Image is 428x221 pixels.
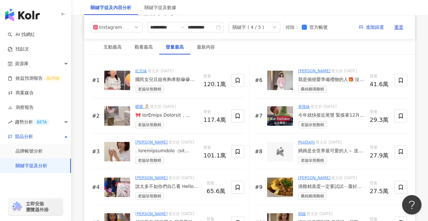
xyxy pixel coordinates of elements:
a: [PERSON_NAME] [298,176,331,180]
div: 關鍵字 ( 4 / 5 ) [232,22,264,32]
div: #1 [92,77,102,84]
div: 關鍵字提及數據 [144,4,176,11]
span: down [273,25,276,29]
div: 關鍵字提及內容分析 [91,4,131,11]
a: 洞察報告 [8,104,34,111]
span: 老協珍熬雞精 [135,192,164,200]
div: 媽媽是全世界最可愛的人～ 送禮當然也要挑最！可！愛！的組合🎁💖 今年母親節，就用老協珍熬雞精好好補一下媽咪的元氣💪 ✨ 指定通路購買即贈 Hello Kitty超萌保冷袋 ✨ 超大容量✔️ 好裝... [298,148,365,154]
div: 今年就快接近尾聲 緊接著12月 就是考驗我們最嚴酷的拍攝期 北國、下雪…長達一個月的外景 真的是非常期待💪 時常有人問我們 當日本旅遊YouTuber好玩嗎？ 「真的能玩到嗎？」 「要寫腳本嗎？... [298,112,365,119]
span: 老協珍熬雞精 [135,86,164,93]
a: [PERSON_NAME] [135,212,168,216]
span: 發文於 [DATE] [168,176,194,180]
div: 互動最高 [104,43,122,51]
a: 唄姬 [298,212,306,216]
div: #2 [92,112,102,120]
div: 41.6萬 [370,81,389,87]
span: 發文於 [DATE] [331,69,357,73]
span: 發文於 [DATE] [316,140,342,145]
span: 發文於 [DATE] [307,212,332,216]
div: 滴雞精蒸蛋一定要試試⋯蕭好吃 我每次都可以吃兩碗當一餐 農純鄉的滴雞精屬於 真的有雞湯感比較濃郁 但也不會有腥味 單喝入菜都可以😌 他們家主打 ✅100%純滴雞精，無添加 不加鹽、不加防腐劑、不... [298,183,365,190]
img: post-image [104,142,130,161]
img: post-image [267,106,293,126]
span: 立即安裝 瀏覽器外掛 [26,201,49,213]
span: 聲量 [370,73,389,80]
img: logo [5,8,40,21]
span: 老協珍熬雞精 [135,157,164,164]
img: chrome extension [10,202,23,212]
span: 發文於 [DATE] [310,104,336,109]
img: post-image [104,71,130,90]
img: post-image [104,106,130,126]
span: 聲量 [370,180,389,187]
span: 競品分析 [15,129,33,144]
span: 重置 [394,22,403,33]
span: 老協珍熬雞精 [135,121,164,128]
img: post-image [267,71,293,90]
div: 最新內容 [197,43,215,51]
img: post-image [104,178,130,197]
span: to [180,25,185,30]
a: [PERSON_NAME] [135,176,168,180]
a: 老辣妹 [298,104,310,109]
span: 趨勢分析 [15,115,49,129]
div: 國民女兒豆姐有夠孝順😁😁😁 為了這個夢幻又厲害的Hello Kitty月牙白行李箱，積極買老協珍人蔘精禮盒有孝阿爸😂 這是 @[DOMAIN_NAME] 老協[PERSON_NAME]首次推出的... [135,76,198,83]
div: #8 [255,148,265,155]
iframe: Help Scout Beacon - Open [402,195,422,215]
label: 排除 ： [286,24,299,31]
span: 農純鄉滴雞精 [298,86,327,93]
button: 重置 [389,22,409,32]
span: 農純鄉滴雞精 [298,192,327,200]
a: 找貼文 [8,46,29,52]
span: 聲量 [370,145,389,151]
div: #3 [92,148,102,155]
span: 發文於 [DATE] [168,140,194,145]
a: [PERSON_NAME] [135,140,168,145]
div: #7 [255,112,265,120]
div: #6 [255,77,265,84]
a: 關鍵字提及分析 [16,163,47,169]
div: 65.6萬 [207,188,226,194]
a: 紅豆妹 [135,69,147,73]
span: 老協珍熬雞精 [298,121,327,128]
span: 發文於 [DATE] [148,69,174,73]
a: searchAI 找網紅 [8,31,35,38]
div: 117.4萬 [203,117,226,123]
div: BETA [34,119,49,125]
div: 聲量最高 [166,43,184,51]
button: 進階篩選 [354,22,389,32]
span: 聲量 [207,180,226,187]
span: swap-right [180,25,185,30]
span: 聲量 [370,109,389,115]
span: 發文於 [DATE] [150,104,176,109]
div: 我是個很愛準備禮物的人🎁 沒禮物也要帶束花 沒花也要帶杯飲料的那種 相信我！！ 禮多人不怪 尤其接下來要過年了 不可能空手拜年吧 新年禮盒不走貴 要走心🫶🏻💘 長輩送健康 晚輩送好玩 同輩送好吃... [298,76,365,83]
div: 120.1萬 [203,81,226,87]
div: #9 [255,184,265,191]
a: [PERSON_NAME] [298,69,331,73]
div: 27.9萬 [370,152,389,159]
div: 101.1萬 [203,152,226,159]
a: 暖暖 👶🏻 [135,104,149,109]
span: 發文於 [DATE] [168,212,194,216]
a: 效益預測報告ALPHA [8,75,62,82]
div: 29.3萬 [370,117,389,123]
div: 說太多不如你們自己看 Hello Kitty各種尺寸！ 最殘酷的就是限量+ 只送不賣！ 只能說，想要擁有的動作要快！ 就趁現在~開搶‼️ 有喜歡，請也「喵」一聲🤣Meow @[DOMAIN_NA... [135,183,201,190]
a: chrome extension立即安裝 瀏覽器外掛 [8,198,63,215]
img: post-image [267,178,293,197]
span: 聲量 [203,109,226,115]
span: 聲量 [203,145,226,151]
div: 觀看最高 [135,43,153,51]
a: 品牌帳號分析 [16,148,43,155]
span: 進階篩選 [366,22,384,33]
span: 發文於 [DATE] [331,176,357,180]
a: 商案媒合 [8,90,34,96]
span: 官方帳號 [307,24,330,31]
a: PopDaily [298,140,315,145]
img: logo [274,147,287,157]
div: 🎀 lorEmips Dolorsit，ametcons！ 🎀 ad，elitseddoeiusmOdtem Incididunt 🎁 utlaboree～ do，magn？ aliquaeni... [135,112,198,119]
div: #4 [92,184,102,191]
span: 聲量 [203,73,226,80]
div: Instagram [99,22,120,32]
span: rise [8,120,12,124]
div: . loremipsumdolo（sit ametcon4622adipiscing elitseddoeiusmodtempo incididuntutlaboreetdo magnaaliq... [135,148,198,154]
span: 老協珍熬雞精 [298,157,327,164]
